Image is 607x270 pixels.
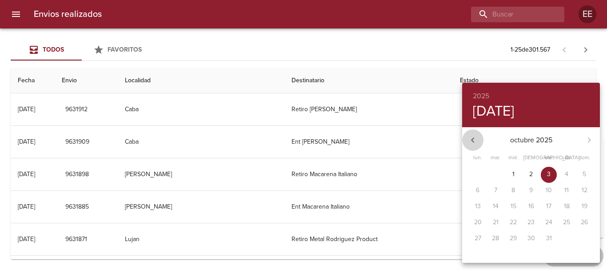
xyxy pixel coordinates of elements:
p: octubre 2025 [483,135,579,145]
button: 3 [541,167,557,183]
button: 1 [505,167,521,183]
p: 1 [512,170,515,179]
span: sáb. [559,153,575,162]
span: mié. [505,153,521,162]
span: lun. [470,153,486,162]
p: 3 [547,170,551,179]
span: dom. [576,153,592,162]
button: 2025 [473,90,489,102]
button: [DATE] [473,102,514,120]
span: [DEMOGRAPHIC_DATA]. [523,153,539,162]
p: 2 [529,170,533,179]
button: 2 [523,167,539,183]
span: vie. [541,153,557,162]
span: mar. [487,153,503,162]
